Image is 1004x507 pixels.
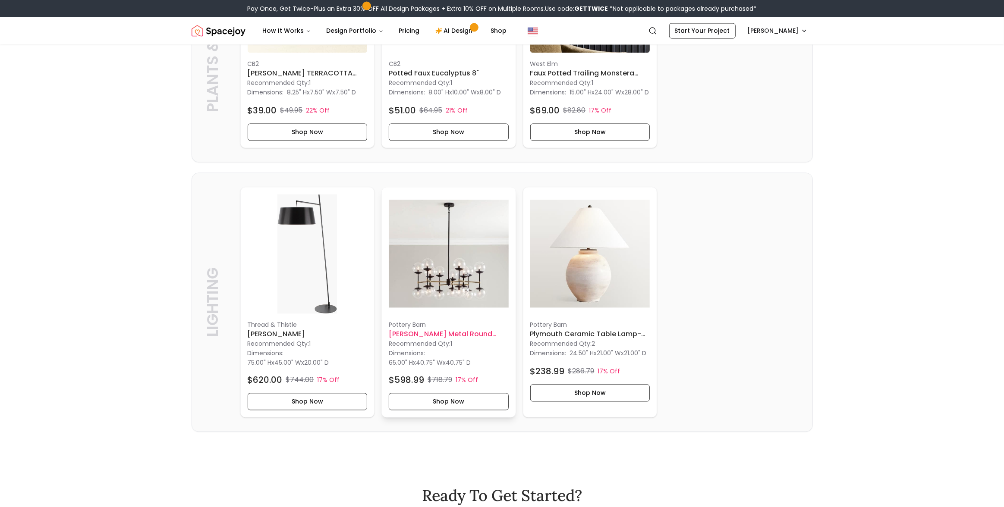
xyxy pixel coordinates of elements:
span: 15.00" H [570,88,592,97]
span: 8.00" H [428,88,449,97]
p: 21% Off [446,106,468,115]
b: GETTWICE [575,4,608,13]
p: x x [570,349,647,358]
h4: $238.99 [530,366,565,378]
p: $286.79 [568,366,595,377]
p: 17% Off [456,376,478,385]
a: AI Design [428,22,482,40]
span: *Not applicable to packages already purchased* [608,4,757,13]
p: 22% Off [306,106,330,115]
div: Reese Metal Round Chandelier [381,187,516,418]
button: Shop Now [248,124,368,141]
img: Spacejoy Logo [192,22,245,40]
p: Recommended Qty: 1 [389,340,509,348]
p: x x [389,359,471,367]
span: 65.00" H [389,359,413,367]
p: Recommended Qty: 2 [530,340,650,348]
p: Dimensions: [389,348,425,359]
span: 7.50" W [310,88,333,97]
h4: $620.00 [248,374,283,386]
h6: Faux Potted Trailing Monstera Plant [530,69,650,79]
span: 40.75" D [446,359,471,367]
img: United States [528,26,538,36]
h2: Ready To Get Started? [422,487,582,504]
span: 75.00" H [248,359,272,367]
a: Spacejoy [192,22,245,40]
p: x x [248,359,329,367]
p: x x [570,88,649,97]
button: [PERSON_NAME] [743,23,813,39]
img: Reese Metal Round Chandelier image [389,194,509,314]
p: Lighting [204,199,221,406]
p: Recommended Qty: 1 [389,79,509,88]
span: 45.00" W [275,359,302,367]
span: 28.00" D [625,88,649,97]
p: West Elm [530,60,650,69]
span: 10.00" W [452,88,477,97]
a: Reese Metal Round Chandelier imagePottery Barn[PERSON_NAME] Metal Round ChandelierRecommended Qty... [381,187,516,418]
button: Design Portfolio [320,22,390,40]
span: 24.00" W [595,88,622,97]
p: Recommended Qty: 1 [530,79,650,88]
nav: Main [256,22,514,40]
p: Pottery Barn [530,321,650,329]
span: 21.00" D [624,349,647,358]
a: Astrid Floor Lamp imageThread & Thistle[PERSON_NAME]Recommended Qty:1Dimensions:75.00" Hx45.00" W... [240,187,375,418]
div: Astrid Floor Lamp [240,187,375,418]
button: Shop Now [530,385,650,402]
p: Recommended Qty: 1 [248,79,368,88]
span: Use code: [545,4,608,13]
div: Plymouth Ceramic Table Lamp-25" [523,187,658,418]
span: 20.00" D [305,359,329,367]
p: $49.95 [280,106,303,116]
p: x x [428,88,501,97]
span: 24.50" H [570,349,594,358]
h6: [PERSON_NAME] Metal Round Chandelier [389,329,509,340]
p: $82.80 [563,106,586,116]
p: x x [287,88,356,97]
p: 17% Off [598,367,620,376]
p: CB2 [389,60,509,69]
p: 17% Off [589,106,612,115]
button: Shop Now [248,393,368,410]
h4: $39.00 [248,105,277,117]
p: $744.00 [286,375,314,385]
a: Plymouth Ceramic Table Lamp-25" imagePottery BarnPlymouth Ceramic Table Lamp-25"Recommended Qty:2... [523,187,658,418]
p: Thread & Thistle [248,321,368,329]
div: Pay Once, Get Twice-Plus an Extra 30% OFF All Design Packages + Extra 10% OFF on Multiple Rooms. [248,4,757,13]
h4: $69.00 [530,105,560,117]
h6: Potted Faux Eucalyptus 8" [389,69,509,79]
p: $718.79 [428,375,452,385]
p: Dimensions: [530,348,567,359]
p: Dimensions: [248,88,284,98]
span: 8.00" D [480,88,501,97]
span: 21.00" W [597,349,621,358]
p: CB2 [248,60,368,69]
a: Shop [484,22,514,40]
p: Pottery Barn [389,321,509,329]
img: Plymouth Ceramic Table Lamp-25" image [530,194,650,314]
h6: Plymouth Ceramic Table Lamp-25" [530,329,650,340]
button: Shop Now [389,124,509,141]
p: $64.95 [419,106,442,116]
button: How It Works [256,22,318,40]
h6: [PERSON_NAME] TERRACOTTA VASE [248,69,368,79]
p: Dimensions: [530,88,567,98]
button: Shop Now [389,393,509,410]
a: Start Your Project [669,23,736,39]
span: 8.25" H [287,88,307,97]
nav: Global [192,17,813,45]
span: 7.50" D [336,88,356,97]
button: Shop Now [530,124,650,141]
h4: $51.00 [389,105,416,117]
p: Recommended Qty: 1 [248,340,368,348]
span: 40.75" W [416,359,443,367]
p: Dimensions: [389,88,425,98]
a: Pricing [392,22,427,40]
p: Dimensions: [248,348,284,359]
h6: [PERSON_NAME] [248,329,368,340]
p: 17% Off [318,376,340,385]
h4: $598.99 [389,374,424,386]
img: Astrid Floor Lamp image [248,194,368,314]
